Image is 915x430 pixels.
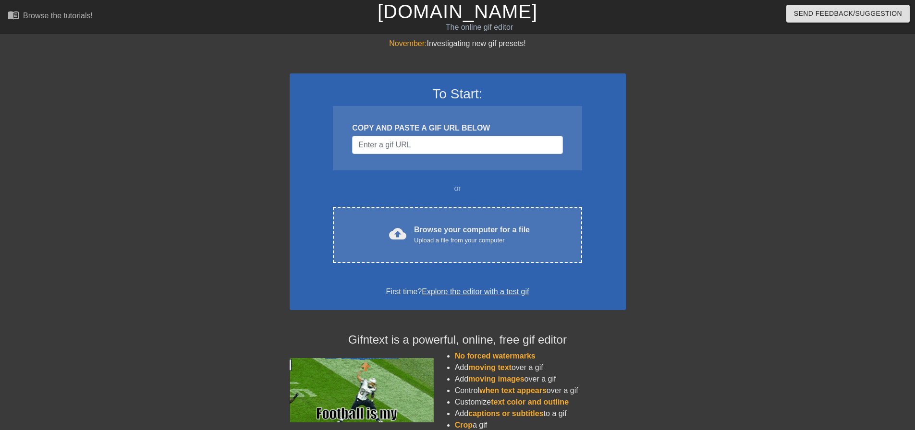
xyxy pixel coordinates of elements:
div: Investigating new gif presets! [290,38,626,49]
span: November: [389,39,427,48]
div: First time? [302,286,613,298]
input: Username [352,136,562,154]
span: when text appears [479,386,547,394]
span: moving images [468,375,524,383]
a: Explore the editor with a test gif [422,287,529,296]
li: Customize [455,396,626,408]
span: Send Feedback/Suggestion [794,8,902,20]
li: Add over a gif [455,362,626,373]
div: COPY AND PASTE A GIF URL BELOW [352,122,562,134]
button: Send Feedback/Suggestion [786,5,910,23]
span: No forced watermarks [455,352,536,360]
div: or [315,183,601,194]
span: captions or subtitles [468,409,543,418]
h4: Gifntext is a powerful, online, free gif editor [290,333,626,347]
span: cloud_upload [389,225,406,242]
a: Browse the tutorials! [8,9,93,24]
span: menu_book [8,9,19,21]
span: moving text [468,363,512,371]
li: Add over a gif [455,373,626,385]
span: text color and outline [491,398,569,406]
div: The online gif editor [310,22,649,33]
li: Add to a gif [455,408,626,419]
h3: To Start: [302,86,613,102]
li: Control over a gif [455,385,626,396]
div: Upload a file from your computer [414,236,530,245]
span: Crop [455,421,473,429]
img: football_small.gif [290,358,434,422]
a: [DOMAIN_NAME] [378,1,537,22]
div: Browse your computer for a file [414,224,530,245]
div: Browse the tutorials! [23,12,93,20]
